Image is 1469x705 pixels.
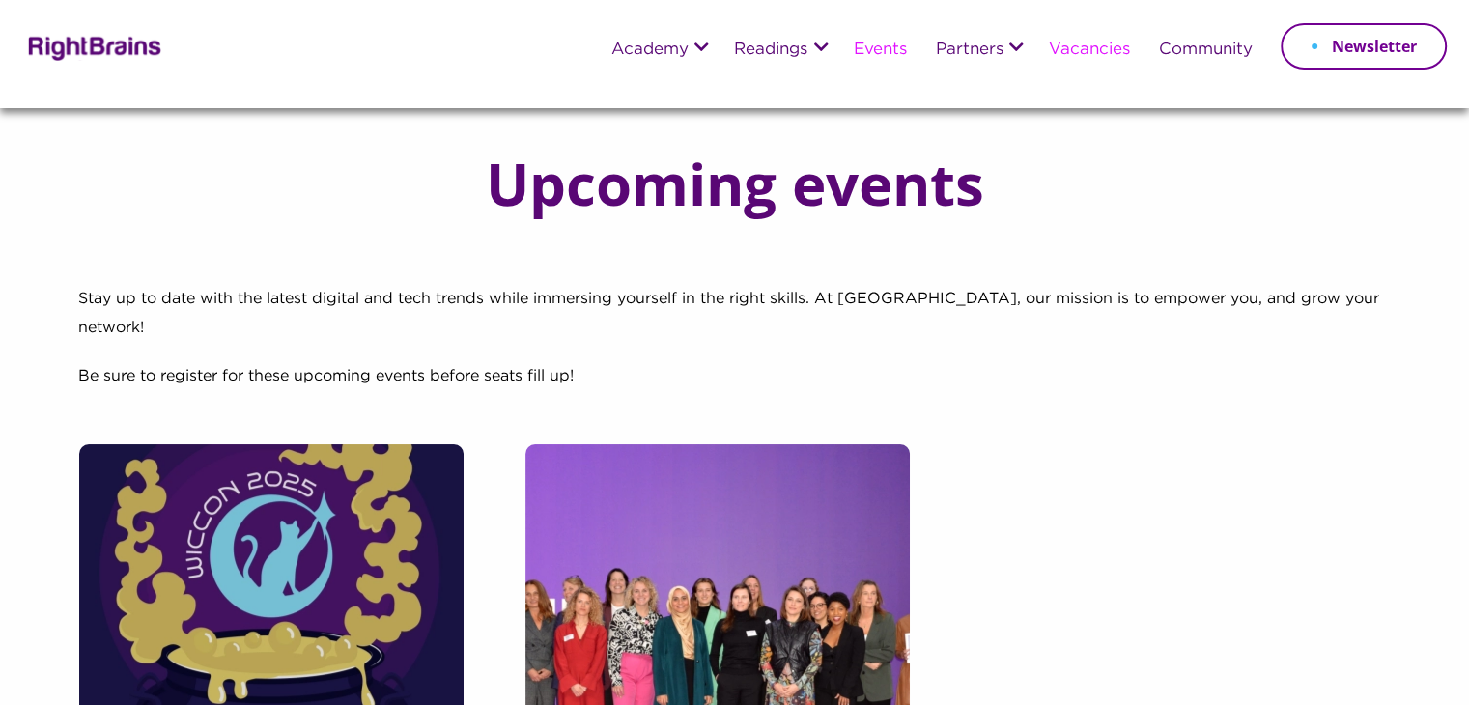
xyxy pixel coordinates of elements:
a: Partners [935,42,1003,59]
a: Vacancies [1048,42,1129,59]
a: Newsletter [1281,23,1447,70]
img: Rightbrains [22,33,162,61]
a: Community [1158,42,1252,59]
span: Stay up to date with the latest digital and tech trends while immersing yourself in the right ski... [78,292,1379,335]
a: Academy [611,42,689,59]
a: Events [853,42,906,59]
a: Readings [734,42,807,59]
h1: Upcoming events [447,152,1023,215]
span: Be sure to register for these upcoming events before seats fill up! [78,369,574,383]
